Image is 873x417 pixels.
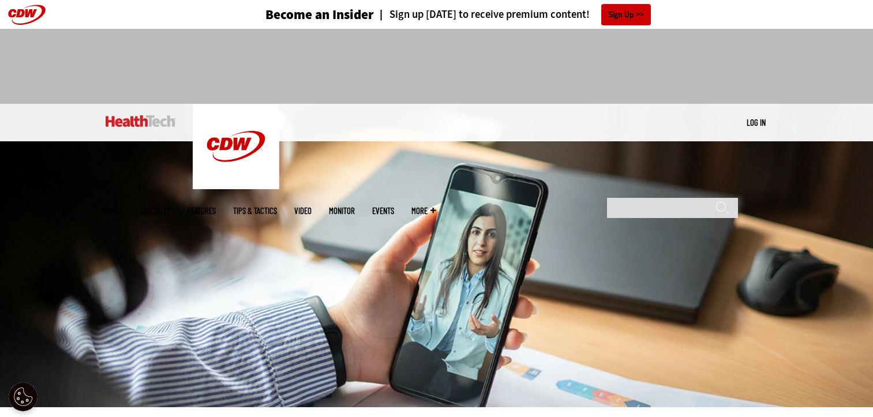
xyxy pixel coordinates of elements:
[372,206,394,215] a: Events
[102,206,123,215] span: Topics
[294,206,312,215] a: Video
[233,206,277,215] a: Tips & Tactics
[601,4,651,25] a: Sign Up
[265,8,374,21] h3: Become an Insider
[329,206,355,215] a: MonITor
[9,382,38,411] button: Open Preferences
[140,206,170,215] span: Specialty
[193,180,279,192] a: CDW
[222,8,374,21] a: Become an Insider
[411,206,436,215] span: More
[374,9,590,20] a: Sign up [DATE] to receive premium content!
[747,117,766,127] a: Log in
[193,104,279,189] img: Home
[9,382,38,411] div: Cookie Settings
[227,40,647,92] iframe: advertisement
[106,115,175,127] img: Home
[188,206,216,215] a: Features
[747,117,766,129] div: User menu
